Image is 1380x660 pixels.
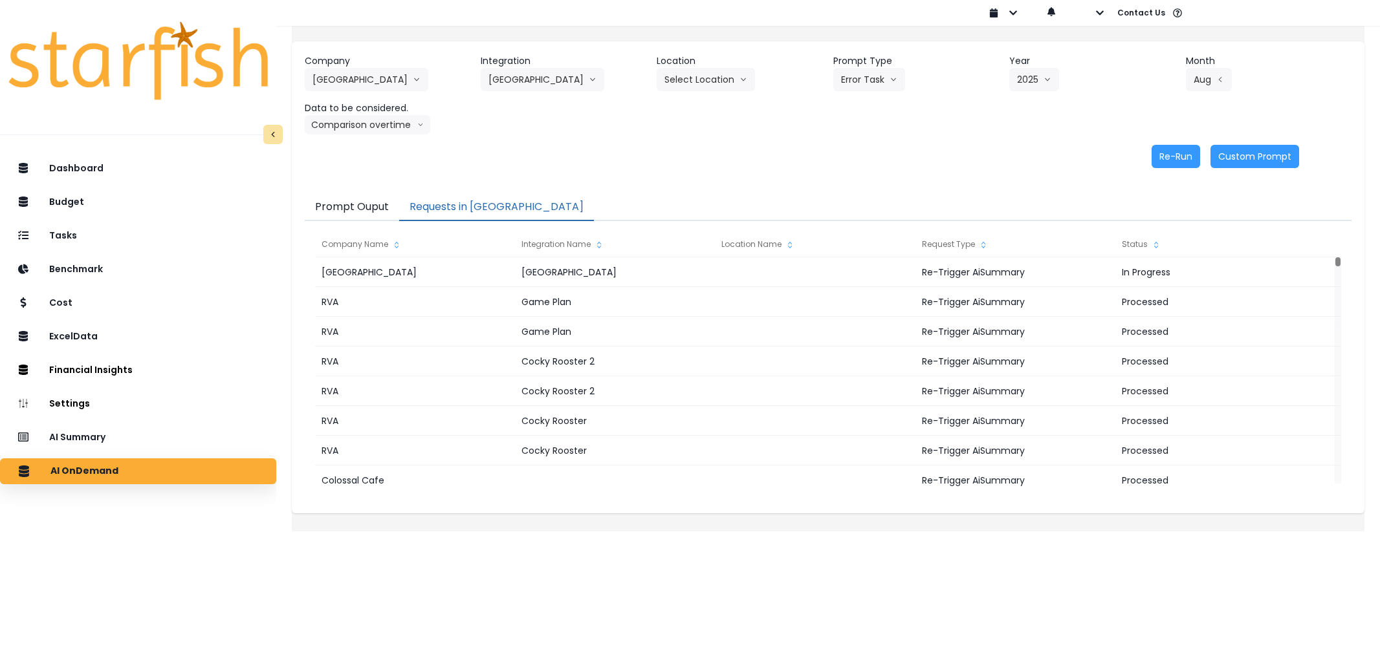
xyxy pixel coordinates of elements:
svg: arrow down line [417,118,424,131]
div: Re-Trigger AiSummary [915,257,1115,287]
div: Processed [1115,346,1315,376]
header: Data to be considered. [305,101,470,115]
div: RVA [315,406,514,436]
div: [GEOGRAPHIC_DATA] [515,257,714,287]
header: Prompt Type [833,54,999,68]
p: ExcelData [49,331,98,342]
button: [GEOGRAPHIC_DATA]arrow down line [305,68,428,91]
button: Prompt Ouput [305,194,399,221]
button: 2025arrow down line [1009,68,1059,91]
header: Location [657,54,822,68]
div: RVA [315,317,514,346]
div: Colossal Cafe [315,465,514,495]
button: Custom Prompt [1210,145,1299,168]
div: RVA [315,436,514,465]
div: Status [1115,231,1315,257]
div: Location Name [715,231,914,257]
svg: arrow down line [413,73,421,86]
div: Re-Trigger AiSummary [915,436,1115,465]
button: [GEOGRAPHIC_DATA]arrow down line [481,68,604,91]
div: Game Plan [515,317,714,346]
div: Request Type [915,231,1115,257]
svg: sort [391,240,402,250]
header: Company [305,54,470,68]
div: RVA [315,287,514,317]
svg: arrow left line [1216,73,1224,86]
svg: sort [1151,240,1161,250]
div: RVA [315,376,514,406]
header: Month [1186,54,1352,68]
svg: arrow down line [589,73,597,86]
svg: sort [594,240,604,250]
div: Re-Trigger AiSummary [915,346,1115,376]
button: Re-Run [1152,145,1200,168]
div: Cocky Rooster 2 [515,376,714,406]
svg: sort [785,240,795,250]
div: Cocky Rooster [515,406,714,436]
p: Tasks [49,230,77,241]
svg: arrow down line [890,73,897,86]
div: Re-Trigger AiSummary [915,376,1115,406]
svg: arrow down line [1044,73,1051,86]
div: Re-Trigger AiSummary [915,287,1115,317]
div: Processed [1115,436,1315,465]
button: Comparison overtimearrow down line [305,115,430,134]
div: Re-Trigger AiSummary [915,406,1115,436]
div: Re-Trigger AiSummary [915,317,1115,346]
button: Error Taskarrow down line [833,68,905,91]
p: Dashboard [49,163,104,174]
div: Company Name [315,231,514,257]
header: Integration [481,54,646,68]
p: Benchmark [49,264,103,275]
button: Augarrow left line [1186,68,1232,91]
div: Processed [1115,406,1315,436]
div: Cocky Rooster 2 [515,346,714,376]
button: Select Locationarrow down line [657,68,755,91]
p: AI Summary [49,432,105,443]
div: In Progress [1115,257,1315,287]
svg: sort [978,240,989,250]
div: Processed [1115,465,1315,495]
div: Game Plan [515,287,714,317]
button: Requests in [GEOGRAPHIC_DATA] [399,194,594,221]
div: Processed [1115,317,1315,346]
div: Cocky Rooster [515,436,714,465]
p: AI OnDemand [50,465,118,477]
header: Year [1009,54,1175,68]
div: Processed [1115,287,1315,317]
div: RVA [315,346,514,376]
div: Integration Name [515,231,714,257]
p: Budget [49,197,84,208]
div: [GEOGRAPHIC_DATA] [315,257,514,287]
p: Cost [49,297,72,308]
svg: arrow down line [739,73,747,86]
div: Re-Trigger AiSummary [915,465,1115,495]
div: Processed [1115,376,1315,406]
